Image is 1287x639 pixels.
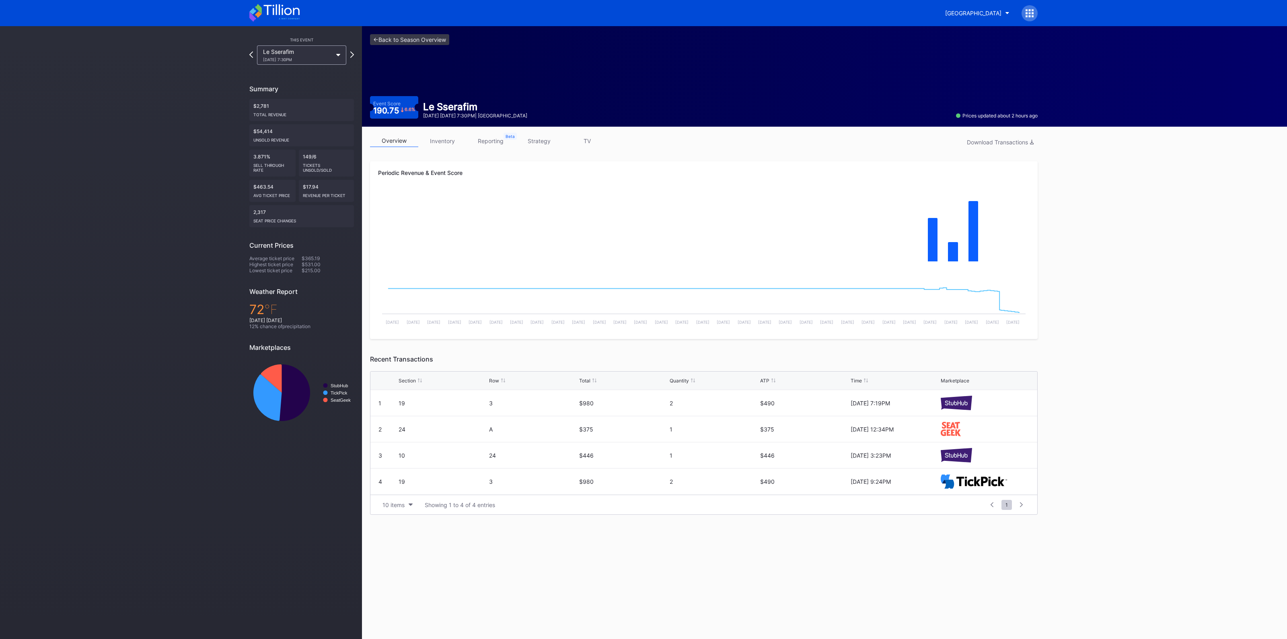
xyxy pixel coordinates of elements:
text: [DATE] [820,320,833,325]
text: TickPick [331,390,347,395]
div: $980 [579,400,668,407]
div: [DATE] 3:23PM [851,452,939,459]
div: Showing 1 to 4 of 4 entries [425,501,495,508]
div: 6.6 % [405,107,415,112]
div: $2,781 [249,99,354,121]
button: 10 items [378,499,417,510]
button: Download Transactions [963,137,1038,148]
svg: Chart title [378,190,1030,271]
div: Current Prices [249,241,354,249]
div: 1 [378,400,381,407]
text: [DATE] [386,320,399,325]
div: Download Transactions [967,139,1034,146]
div: 3 [489,478,578,485]
div: Total [579,378,590,384]
div: 12 % chance of precipitation [249,323,354,329]
text: StubHub [331,383,348,388]
div: 10 items [382,501,405,508]
text: [DATE] [407,320,420,325]
a: inventory [418,135,467,147]
div: Marketplace [941,378,969,384]
div: $375 [579,426,668,433]
div: Recent Transactions [370,355,1038,363]
a: strategy [515,135,563,147]
div: Summary [249,85,354,93]
div: $365.19 [302,255,354,261]
div: [DATE] [DATE] 7:30PM | [GEOGRAPHIC_DATA] [423,113,527,119]
img: TickPick_logo.svg [941,475,1007,489]
div: [GEOGRAPHIC_DATA] [945,10,1001,16]
text: [DATE] [841,320,854,325]
text: [DATE] [572,320,585,325]
span: ℉ [264,302,278,317]
div: $54,414 [249,124,354,146]
text: [DATE] [551,320,565,325]
div: Revenue per ticket [303,190,350,198]
text: SeatGeek [331,398,351,403]
div: 2 [378,426,382,433]
img: stubHub.svg [941,448,972,462]
div: $446 [579,452,668,459]
div: 2 [670,400,758,407]
text: [DATE] [448,320,461,325]
text: [DATE] [965,320,978,325]
div: ATP [760,378,769,384]
text: [DATE] [489,320,503,325]
div: Total Revenue [253,109,350,117]
div: [DATE] 12:34PM [851,426,939,433]
div: 10 [399,452,487,459]
a: <-Back to Season Overview [370,34,449,45]
text: [DATE] [634,320,647,325]
div: 3 [489,400,578,407]
div: [DATE] 7:30PM [263,57,332,62]
a: TV [563,135,611,147]
div: Lowest ticket price [249,267,302,273]
text: [DATE] [882,320,896,325]
div: [DATE] 9:24PM [851,478,939,485]
div: Marketplaces [249,343,354,351]
text: [DATE] [655,320,668,325]
div: 19 [399,400,487,407]
svg: Chart title [378,271,1030,331]
text: [DATE] [758,320,771,325]
div: $490 [760,400,849,407]
div: 3.871% [249,150,296,177]
div: 24 [489,452,578,459]
div: Periodic Revenue & Event Score [378,169,1030,176]
button: [GEOGRAPHIC_DATA] [939,6,1016,21]
div: Prices updated about 2 hours ago [956,113,1038,119]
div: Tickets Unsold/Sold [303,160,350,173]
div: 72 [249,302,354,317]
img: stubHub.svg [941,396,972,410]
text: [DATE] [1006,320,1020,325]
div: $17.94 [299,180,354,202]
text: [DATE] [779,320,792,325]
div: A [489,426,578,433]
div: Weather Report [249,288,354,296]
a: reporting [467,135,515,147]
div: 4 [378,478,382,485]
div: $375 [760,426,849,433]
span: 1 [1001,500,1012,510]
a: overview [370,135,418,147]
div: 149/6 [299,150,354,177]
div: 1 [670,452,758,459]
text: [DATE] [469,320,482,325]
div: Highest ticket price [249,261,302,267]
div: Le Sserafim [263,48,332,62]
text: [DATE] [593,320,606,325]
img: seatGeek.svg [941,422,960,436]
div: [DATE] 7:19PM [851,400,939,407]
div: This Event [249,37,354,42]
div: 2,317 [249,205,354,227]
div: Quantity [670,378,689,384]
div: $531.00 [302,261,354,267]
text: [DATE] [530,320,544,325]
text: [DATE] [675,320,689,325]
div: Unsold Revenue [253,134,350,142]
div: 19 [399,478,487,485]
div: Section [399,378,416,384]
svg: Chart title [249,358,354,428]
text: [DATE] [861,320,875,325]
div: $490 [760,478,849,485]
